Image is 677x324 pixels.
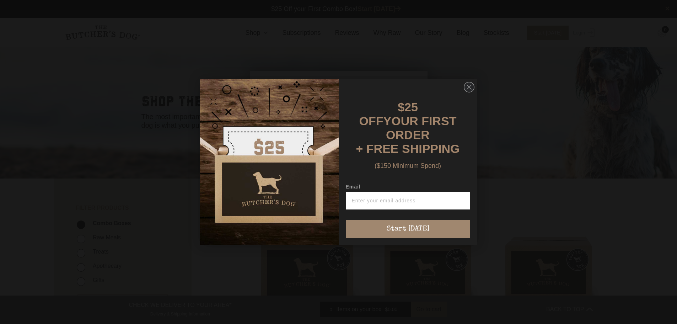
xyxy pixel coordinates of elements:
button: Start [DATE] [346,220,470,238]
span: $25 OFF [359,100,418,128]
button: Close dialog [464,82,474,92]
img: d0d537dc-5429-4832-8318-9955428ea0a1.jpeg [200,79,339,245]
span: YOUR FIRST ORDER + FREE SHIPPING [356,114,460,155]
span: ($150 Minimum Spend) [375,162,441,169]
input: Enter your email address [346,192,470,209]
label: Email [346,184,470,192]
